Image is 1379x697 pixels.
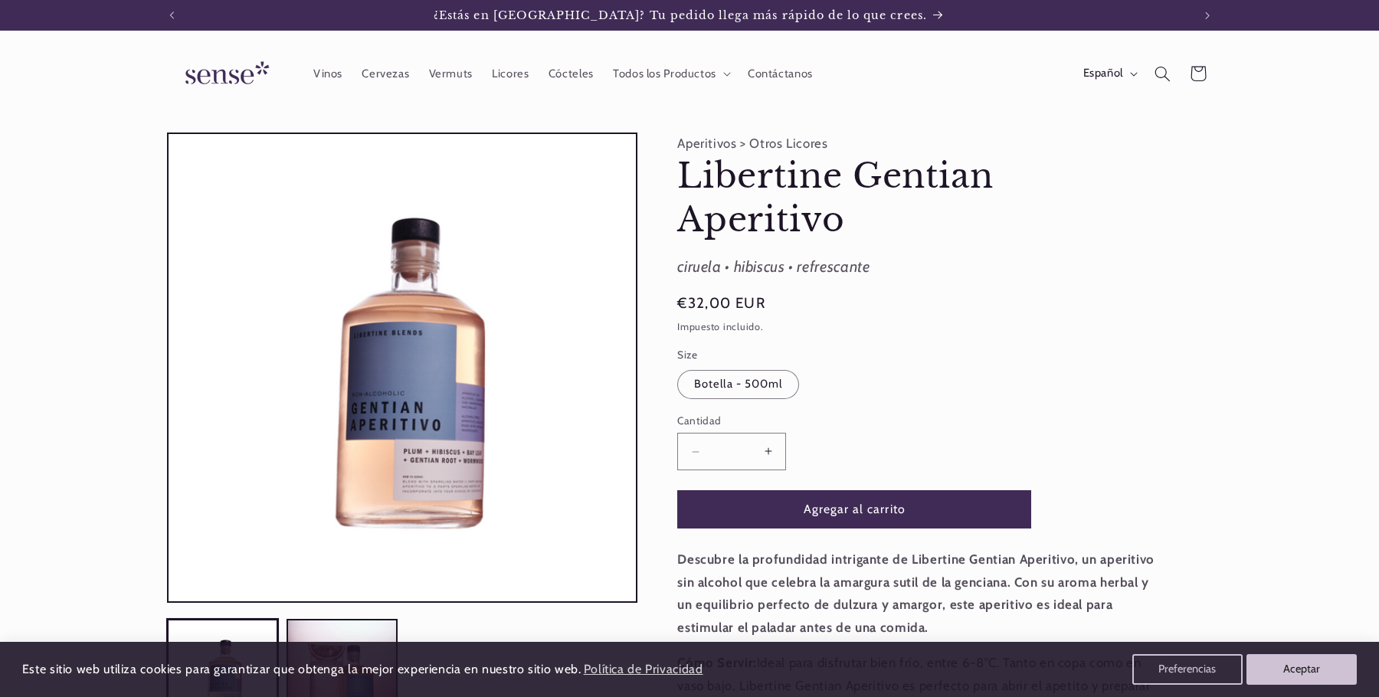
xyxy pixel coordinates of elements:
[1073,58,1145,89] button: Español
[549,67,594,81] span: Cócteles
[677,347,699,362] legend: Size
[419,57,483,90] a: Vermuts
[539,57,603,90] a: Cócteles
[1132,654,1243,685] button: Preferencias
[352,57,419,90] a: Cervezas
[677,319,1160,335] div: Impuesto incluido.
[492,67,529,81] span: Licores
[362,67,409,81] span: Cervezas
[483,57,539,90] a: Licores
[677,551,1155,635] strong: Descubre la profundidad intrigante de Libertine Gentian Aperitivo, un aperitivo sin alcohol que c...
[1246,654,1357,685] button: Aceptar
[677,370,799,399] label: Botella - 500ml
[313,67,342,81] span: Vinos
[677,413,1031,428] label: Cantidad
[581,656,705,683] a: Política de Privacidad (opens in a new tab)
[677,155,1160,241] h1: Libertine Gentian Aperitivo
[748,67,813,81] span: Contáctanos
[1145,56,1180,91] summary: Búsqueda
[613,67,716,81] span: Todos los Productos
[434,8,927,22] span: ¿Estás en [GEOGRAPHIC_DATA]? Tu pedido llega más rápido de lo que crees.
[738,57,822,90] a: Contáctanos
[677,293,765,314] span: €32,00 EUR
[161,46,288,102] a: Sense
[167,52,282,96] img: Sense
[22,662,581,676] span: Este sitio web utiliza cookies para garantizar que obtenga la mejor experiencia en nuestro sitio ...
[677,490,1031,528] button: Agregar al carrito
[603,57,738,90] summary: Todos los Productos
[303,57,352,90] a: Vinos
[429,67,473,81] span: Vermuts
[1083,65,1123,82] span: Español
[677,254,1160,281] div: ciruela • hibiscus • refrescante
